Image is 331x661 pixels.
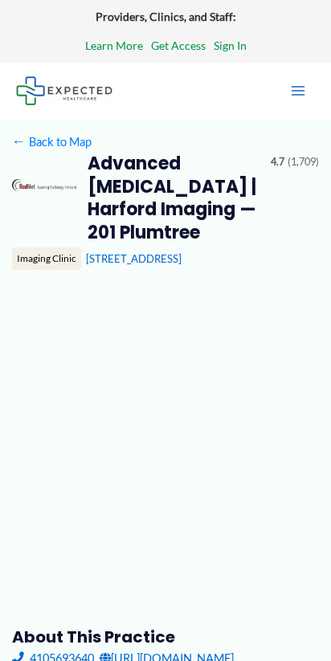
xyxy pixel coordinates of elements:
[281,74,315,108] button: Main menu toggle
[85,35,143,56] a: Learn More
[271,153,284,172] span: 4.7
[151,35,206,56] a: Get Access
[88,153,259,244] h2: Advanced [MEDICAL_DATA] | Harford Imaging — 201 Plumtree
[12,247,81,270] div: Imaging Clinic
[96,10,236,23] strong: Providers, Clinics, and Staff:
[214,35,247,56] a: Sign In
[288,153,319,172] span: (1,709)
[12,626,320,647] h3: About this practice
[16,76,112,104] img: Expected Healthcare Logo - side, dark font, small
[12,134,27,149] span: ←
[86,252,182,265] a: [STREET_ADDRESS]
[12,131,92,153] a: ←Back to Map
